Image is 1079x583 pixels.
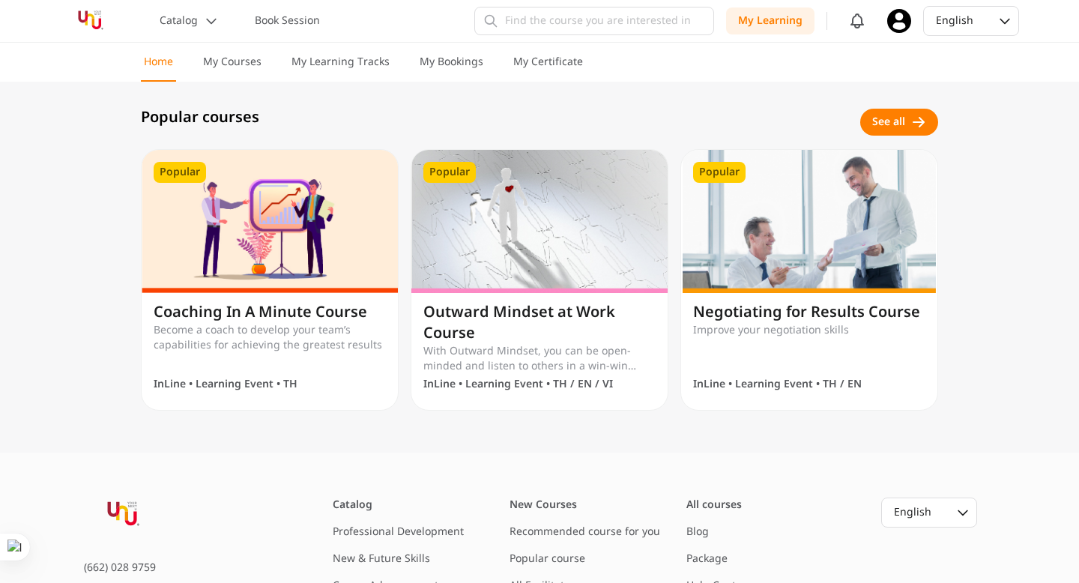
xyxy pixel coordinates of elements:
[142,150,398,293] img: Coaching In A Minute Course
[738,13,803,28] p: My Learning
[686,551,728,567] a: Package
[423,377,613,392] p: InLine • Learning Event • TH / EN / VI
[151,7,228,34] button: Catalog
[411,150,668,293] img: Outward Mindset at Work Course
[510,55,586,82] button: My Certificate
[333,551,430,567] a: New & Future Skills
[681,150,937,293] img: Negotiating for Results Course
[291,55,390,70] p: My Learning Tracks
[84,561,285,576] div: (662) 028 9759
[894,505,937,520] div: English
[60,7,121,34] img: YourNextU Logo
[200,55,265,82] button: My Courses
[141,55,176,82] button: Home
[423,344,656,374] p: With Outward Mindset, you can be open-minded and listen to others in a win-win situation.
[84,498,162,532] img: YourNextU Logo
[693,323,925,338] p: Improve your negotiation skills
[510,524,660,540] a: Recommended course for you
[246,7,329,34] button: Book Session
[333,524,464,540] a: Professional Development
[474,7,714,35] input: Find the course you are interested in
[411,150,668,410] a: PopularOutward Mindset at Work CourseOutward Mindset at Work CourseWith Outward Mindset, you can ...
[154,377,297,392] p: InLine • Learning Event • TH
[144,55,173,70] p: Home
[255,13,320,28] p: Book Session
[141,107,271,137] h3: Popular courses
[203,55,262,70] p: My Courses
[681,150,937,410] a: PopularNegotiating for Results CourseNegotiating for Results CourseImprove your negotiation skill...
[693,302,925,323] h1: Negotiating for Results Course
[288,55,393,82] button: My Learning Tracks
[429,165,470,180] span: Popular
[333,498,498,513] div: Catalog
[699,165,740,180] span: Popular
[726,7,814,34] button: My Learning
[510,551,585,567] a: Popular course
[693,377,862,392] p: InLine • Learning Event • TH / EN
[420,55,483,70] p: My Bookings
[160,165,200,180] span: Popular
[686,497,742,513] a: All courses
[154,323,386,353] p: Become a coach to develop your team’s capabilities for achieving the greatest results
[417,55,486,82] button: My Bookings
[872,115,905,130] div: See all
[510,498,674,513] div: New Courses
[860,109,938,136] button: See all
[423,302,656,344] h1: Outward Mindset at Work Course
[936,13,979,28] div: English
[142,150,398,410] a: PopularCoaching In A Minute CourseCoaching In A Minute CourseBecome a coach to develop your team’...
[513,55,583,70] p: My Certificate
[160,13,198,28] p: Catalog
[686,524,709,540] a: Blog
[154,302,386,323] h1: Coaching In A Minute Course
